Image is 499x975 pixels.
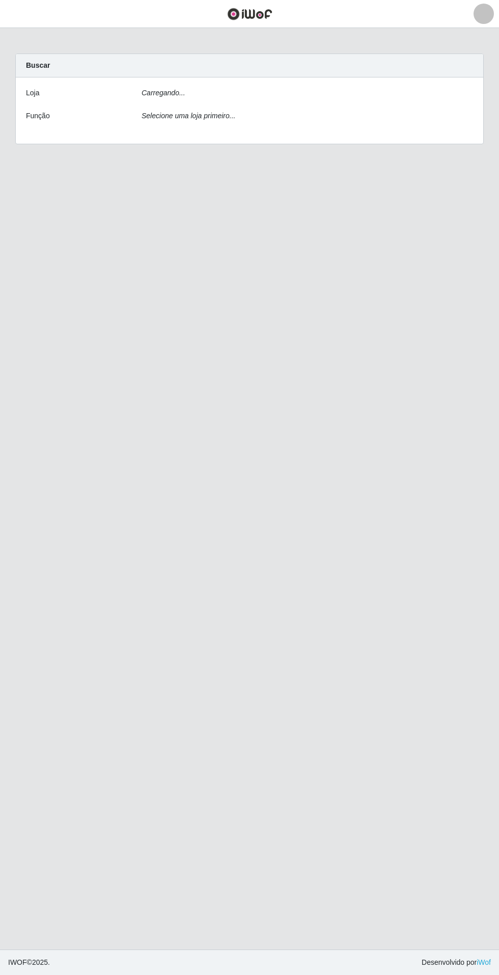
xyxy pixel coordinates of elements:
[8,957,50,968] span: © 2025 .
[142,112,235,120] i: Selecione uma loja primeiro...
[227,8,272,20] img: CoreUI Logo
[142,89,185,97] i: Carregando...
[26,111,50,121] label: Função
[26,61,50,69] strong: Buscar
[422,957,491,968] span: Desenvolvido por
[477,958,491,966] a: iWof
[26,88,39,98] label: Loja
[8,958,27,966] span: IWOF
